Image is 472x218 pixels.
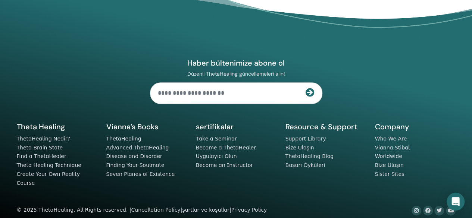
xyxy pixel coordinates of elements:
[196,136,237,142] a: Take a Seminar
[150,58,322,68] h4: Haber bültenimize abone ol
[196,153,237,159] a: Uygulayıcı Olun
[17,145,63,151] a: Theta Brain State
[106,145,169,151] a: Advanced ThetaHealing
[131,207,180,213] a: Cancellation Policy
[150,70,322,77] p: Düzenli ThetaHealing güncellemeleri alın!
[285,136,326,142] a: Support Library
[17,153,66,159] a: Find a ThetaHealer
[196,145,256,151] a: Become a ThetaHealer
[106,122,187,132] h5: Vianna’s Books
[106,171,175,177] a: Seven Planes of Existence
[285,145,314,151] a: Bize Ulaşın
[285,122,366,132] h5: Resource & Support
[182,207,229,213] a: şartlar ve koşullar
[375,162,404,168] a: Bize Ulaşın
[447,193,465,211] div: Open Intercom Messenger
[375,136,407,142] a: Who We Are
[106,136,141,142] a: ThetaHealing
[17,162,81,168] a: Theta Healing Technique
[231,207,267,213] a: Privacy Policy
[17,171,80,186] a: Create Your Own Reality Course
[375,122,456,132] h5: Company
[375,171,404,177] a: Sister Sites
[17,122,97,132] h5: Theta Healing
[285,162,325,168] a: Başarı Öyküleri
[106,153,162,159] a: Disease and Disorder
[196,162,253,168] a: Become an Instructor
[196,122,276,132] h5: sertifikalar
[375,145,410,151] a: Vianna Stibal
[375,153,402,159] a: Worldwide
[17,206,267,215] div: © 2025 ThetaHealing. All Rights reserved. | | |
[17,136,70,142] a: ThetaHealing Nedir?
[106,162,165,168] a: Finding Your Soulmate
[285,153,334,159] a: ThetaHealing Blog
